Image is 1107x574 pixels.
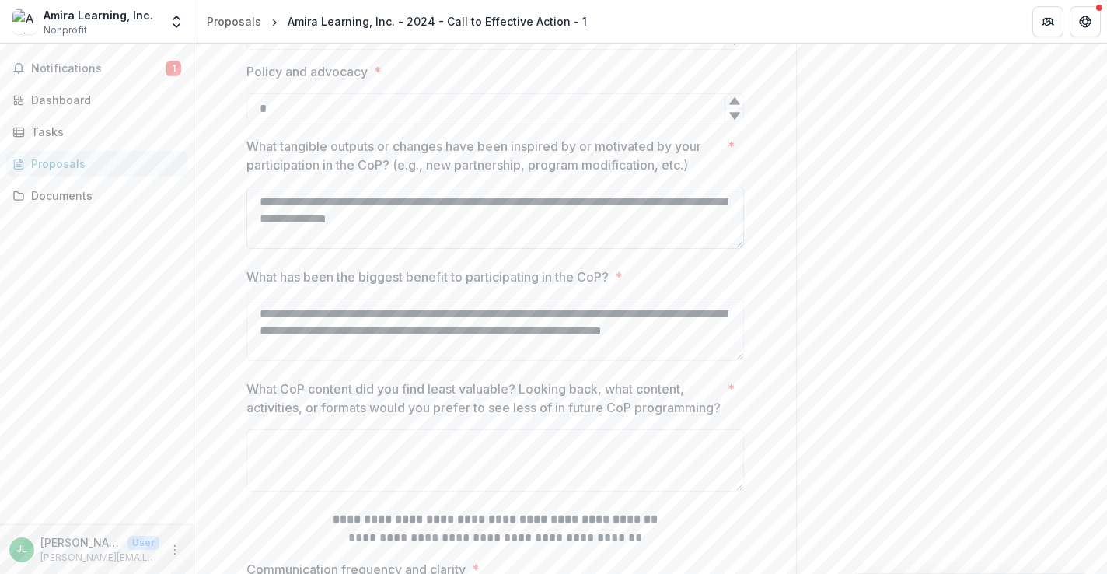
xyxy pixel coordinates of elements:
div: Amira Learning, Inc. - 2024 - Call to Effective Action - 1 [288,13,587,30]
button: Notifications1 [6,56,187,81]
div: Jon Lemke [16,544,27,555]
div: Proposals [207,13,261,30]
p: What tangible outputs or changes have been inspired by or motivated by your participation in the ... [246,137,721,174]
span: Notifications [31,62,166,75]
button: More [166,541,184,559]
p: What CoP content did you find least valuable? Looking back, what content, activities, or formats ... [246,380,721,417]
p: What has been the biggest benefit to participating in the CoP? [246,268,609,286]
span: Nonprofit [44,23,87,37]
button: Partners [1032,6,1063,37]
button: Get Help [1070,6,1101,37]
div: Proposals [31,156,175,172]
a: Tasks [6,119,187,145]
img: Amira Learning, Inc. [12,9,37,34]
a: Documents [6,183,187,208]
p: [PERSON_NAME][EMAIL_ADDRESS][PERSON_NAME][DOMAIN_NAME] [40,551,159,565]
a: Proposals [6,151,187,177]
a: Proposals [201,10,267,33]
p: Policy and advocacy [246,62,368,81]
div: Tasks [31,124,175,140]
div: Dashboard [31,92,175,108]
span: 1 [166,61,181,76]
div: Amira Learning, Inc. [44,7,153,23]
p: [PERSON_NAME] [40,534,121,551]
p: User [127,536,159,550]
a: Dashboard [6,87,187,113]
nav: breadcrumb [201,10,593,33]
div: Documents [31,187,175,204]
button: Open entity switcher [166,6,187,37]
